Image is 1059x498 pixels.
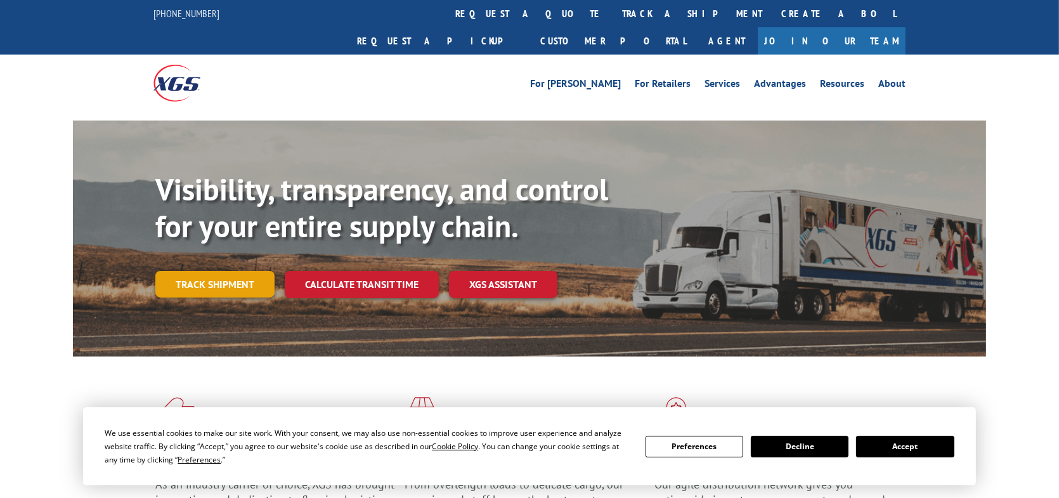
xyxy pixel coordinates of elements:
[696,27,758,55] a: Agent
[646,436,743,457] button: Preferences
[754,79,806,93] a: Advantages
[705,79,740,93] a: Services
[155,169,608,246] b: Visibility, transparency, and control for your entire supply chain.
[105,426,630,466] div: We use essential cookies to make our site work. With your consent, we may also use non-essential ...
[878,79,906,93] a: About
[155,397,195,430] img: xgs-icon-total-supply-chain-intelligence-red
[405,397,434,430] img: xgs-icon-focused-on-flooring-red
[178,454,221,465] span: Preferences
[285,271,439,298] a: Calculate transit time
[820,79,864,93] a: Resources
[449,271,557,298] a: XGS ASSISTANT
[83,407,976,485] div: Cookie Consent Prompt
[153,7,219,20] a: [PHONE_NUMBER]
[751,436,848,457] button: Decline
[654,397,698,430] img: xgs-icon-flagship-distribution-model-red
[155,271,275,298] a: Track shipment
[348,27,531,55] a: Request a pickup
[635,79,691,93] a: For Retailers
[856,436,954,457] button: Accept
[758,27,906,55] a: Join Our Team
[531,27,696,55] a: Customer Portal
[530,79,621,93] a: For [PERSON_NAME]
[432,441,478,452] span: Cookie Policy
